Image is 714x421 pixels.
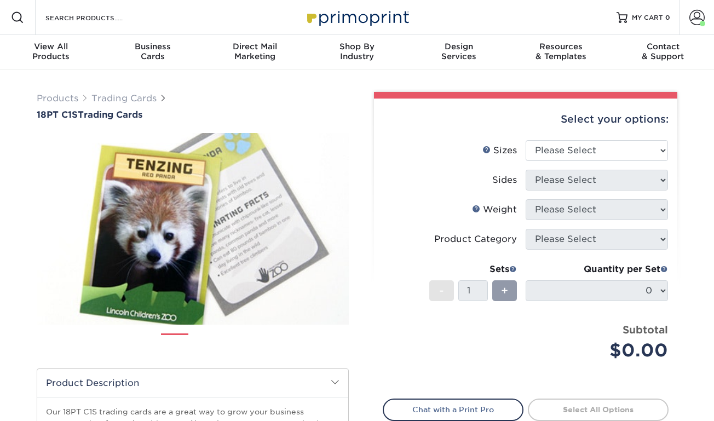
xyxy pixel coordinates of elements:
[612,42,714,61] div: & Support
[102,42,204,61] div: Cards
[102,42,204,51] span: Business
[501,282,508,299] span: +
[37,109,78,120] span: 18PT C1S
[44,11,151,24] input: SEARCH PRODUCTS.....
[37,109,349,120] h1: Trading Cards
[665,14,670,21] span: 0
[204,42,306,61] div: Marketing
[37,93,78,103] a: Products
[510,42,612,51] span: Resources
[302,5,412,29] img: Primoprint
[102,35,204,70] a: BusinessCards
[623,324,668,336] strong: Subtotal
[204,35,306,70] a: Direct MailMarketing
[37,121,349,337] img: 18PT C1S 01
[510,35,612,70] a: Resources& Templates
[91,93,157,103] a: Trading Cards
[37,109,349,120] a: 18PT C1STrading Cards
[408,42,510,51] span: Design
[204,42,306,51] span: Direct Mail
[383,399,523,420] a: Chat with a Print Pro
[612,42,714,51] span: Contact
[429,263,517,276] div: Sets
[408,42,510,61] div: Services
[198,329,225,356] img: Trading Cards 02
[37,369,348,397] h2: Product Description
[632,13,663,22] span: MY CART
[528,399,669,420] a: Select All Options
[383,99,669,140] div: Select your options:
[439,282,444,299] span: -
[306,42,408,61] div: Industry
[472,203,517,216] div: Weight
[306,35,408,70] a: Shop ByIndustry
[510,42,612,61] div: & Templates
[482,144,517,157] div: Sizes
[306,42,408,51] span: Shop By
[612,35,714,70] a: Contact& Support
[161,330,188,357] img: Trading Cards 01
[408,35,510,70] a: DesignServices
[434,233,517,246] div: Product Category
[534,337,668,364] div: $0.00
[492,174,517,187] div: Sides
[526,263,668,276] div: Quantity per Set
